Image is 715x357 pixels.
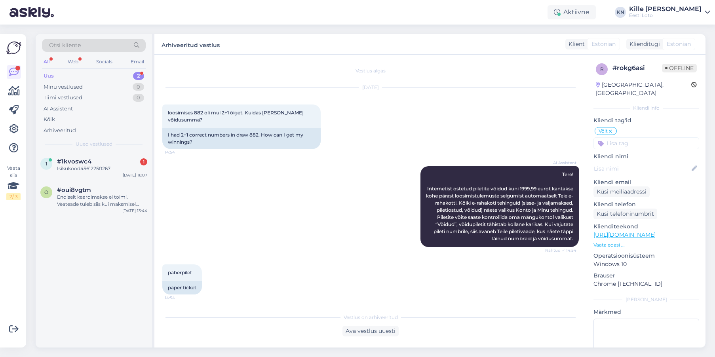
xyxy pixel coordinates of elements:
[57,186,91,194] span: #oui8vgtm
[593,308,699,316] p: Märkmed
[593,280,699,288] p: Chrome [TECHNICAL_ID]
[662,64,697,72] span: Offline
[44,94,82,102] div: Tiimi vestlused
[42,57,51,67] div: All
[615,7,626,18] div: KN
[6,40,21,55] img: Askly Logo
[165,149,194,155] span: 14:54
[57,165,147,172] div: Isikukood45612250267
[600,66,604,72] span: r
[133,72,144,80] div: 2
[593,116,699,125] p: Kliendi tag'id
[545,247,576,253] span: Nähtud ✓ 14:54
[122,208,147,214] div: [DATE] 13:44
[593,272,699,280] p: Brauser
[129,57,146,67] div: Email
[162,84,579,91] div: [DATE]
[593,222,699,231] p: Klienditeekond
[6,193,21,200] div: 2 / 3
[593,296,699,303] div: [PERSON_NAME]
[593,137,699,149] input: Lisa tag
[46,161,47,167] span: 1
[593,200,699,209] p: Kliendi telefon
[344,314,398,321] span: Vestlus on arhiveeritud
[57,158,91,165] span: #1kvoswc4
[547,160,576,166] span: AI Assistent
[168,110,305,123] span: loosimises 882 oli mul 2+1 õiget. Kuidas [PERSON_NAME] võidusumma?
[593,186,650,197] div: Küsi meiliaadressi
[596,81,691,97] div: [GEOGRAPHIC_DATA], [GEOGRAPHIC_DATA]
[593,152,699,161] p: Kliendi nimi
[44,105,73,113] div: AI Assistent
[133,83,144,91] div: 0
[629,12,702,19] div: Eesti Loto
[162,281,202,294] div: paper ticket
[594,164,690,173] input: Lisa nimi
[123,172,147,178] div: [DATE] 16:07
[165,295,194,301] span: 14:54
[565,40,585,48] div: Klient
[593,260,699,268] p: Windows 10
[629,6,702,12] div: Kille [PERSON_NAME]
[612,63,662,73] div: # rokg6asi
[44,72,54,80] div: Uus
[667,40,691,48] span: Estonian
[44,189,48,195] span: o
[49,41,81,49] span: Otsi kliente
[95,57,114,67] div: Socials
[44,116,55,123] div: Kõik
[626,40,660,48] div: Klienditugi
[44,83,83,91] div: Minu vestlused
[44,127,76,135] div: Arhiveeritud
[629,6,710,19] a: Kille [PERSON_NAME]Eesti Loto
[162,67,579,74] div: Vestlus algas
[168,270,192,275] span: paberpilet
[342,326,399,336] div: Ava vestlus uuesti
[593,231,656,238] a: [URL][DOMAIN_NAME]
[593,252,699,260] p: Operatsioonisüsteem
[593,104,699,112] div: Kliendi info
[593,178,699,186] p: Kliendi email
[76,141,112,148] span: Uued vestlused
[162,39,220,49] label: Arhiveeritud vestlus
[593,209,657,219] div: Küsi telefoninumbrit
[133,94,144,102] div: 0
[591,40,616,48] span: Estonian
[6,165,21,200] div: Vaata siia
[162,128,321,149] div: I had 2+1 correct numbers in draw 882. How can I get my winnings?
[548,5,596,19] div: Aktiivne
[599,129,608,133] span: Võit
[57,194,147,208] div: Endiselt kaardimakse ei toimi. Veateade tuleb siis kui maksmisel vajutan kaardimakse peale ja hak...
[66,57,80,67] div: Web
[593,241,699,249] p: Vaata edasi ...
[140,158,147,165] div: 1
